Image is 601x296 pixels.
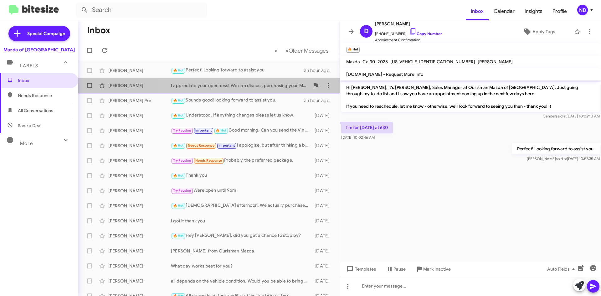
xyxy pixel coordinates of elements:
div: an hour ago [304,97,335,104]
div: [DATE] [311,248,335,254]
div: [PERSON_NAME] [108,143,171,149]
span: Pause [393,263,406,275]
div: I apologize, but after thinking a bit more about it, I am not interested in selling at this time. [171,142,311,149]
div: an hour ago [304,67,335,74]
button: Auto Fields [542,263,582,275]
div: [PERSON_NAME] from Ourisman Mazda [171,248,311,254]
span: [PERSON_NAME] [DATE] 10:57:35 AM [527,156,600,161]
p: I'm for [DATE] at 630 [341,122,393,133]
span: 🔥 Hot [173,174,184,178]
div: [PERSON_NAME] [108,82,171,89]
span: 🔥 Hot [216,128,226,132]
div: Understood, If anything changes please let us know. [171,112,311,119]
div: [PERSON_NAME] [108,188,171,194]
span: « [275,47,278,55]
div: [PERSON_NAME] [108,248,171,254]
button: Apply Tags [507,26,571,37]
div: NB [577,5,588,15]
div: [DATE] [311,263,335,269]
span: Try Pausing [173,158,191,163]
div: [PERSON_NAME] [108,203,171,209]
a: Special Campaign [8,26,70,41]
div: [DATE] [311,173,335,179]
nav: Page navigation example [271,44,332,57]
a: Calendar [489,2,520,20]
div: Mazda of [GEOGRAPHIC_DATA] [3,47,75,53]
span: All Conversations [18,107,53,114]
span: 🔥 Hot [173,68,184,72]
span: Sender [DATE] 10:02:10 AM [543,114,600,118]
span: 🔥 Hot [173,234,184,238]
div: [PERSON_NAME] [108,112,171,119]
span: Mazda [346,59,360,65]
span: Try Pausing [173,128,191,132]
span: [DATE] 10:02:46 AM [341,135,375,140]
div: [DATE] [311,218,335,224]
span: [PHONE_NUMBER] [375,28,442,37]
div: What day works best for you? [171,263,311,269]
h1: Inbox [87,25,110,35]
div: Sounds good! looking forward to assist you. [171,97,304,104]
span: Important [195,128,212,132]
span: said at [556,114,567,118]
span: Cx-30 [362,59,375,65]
span: Important [218,143,235,148]
p: Hi [PERSON_NAME], it's [PERSON_NAME], Sales Manager at Ourisman Mazda of [GEOGRAPHIC_DATA]. Just ... [341,82,600,112]
div: Perfect! Looking forward to assist you. [171,67,304,74]
div: [PERSON_NAME] [108,67,171,74]
a: Insights [520,2,547,20]
button: Next [281,44,332,57]
div: Were open until 9pm [171,187,311,194]
div: [PERSON_NAME] [108,263,171,269]
span: Mark Inactive [423,263,451,275]
div: [DATE] [311,127,335,134]
div: [PERSON_NAME] [108,218,171,224]
a: Copy Number [409,31,442,36]
button: Templates [340,263,381,275]
div: [DATE] [311,143,335,149]
div: [DATE] [311,158,335,164]
span: Auto Fields [547,263,577,275]
div: Good morning, Can you send the Vin and miles to your vehicle? [171,127,311,134]
div: [PERSON_NAME] Pre [108,97,171,104]
span: D [364,26,369,36]
span: Try Pausing [173,189,191,193]
span: Needs Response [188,143,214,148]
small: 🔥 Hot [346,47,360,53]
div: I appreciate your openness! We can discuss purchasing your Mazda3. Would you like to book an appo... [171,82,310,89]
div: Thank you [171,172,311,179]
span: [DOMAIN_NAME] - Request More Info [346,71,423,77]
span: Needs Response [18,92,71,99]
span: Inbox [18,77,71,84]
span: Special Campaign [27,30,65,37]
div: [PERSON_NAME] [108,278,171,284]
button: Mark Inactive [411,263,456,275]
span: Appointment Confirmation [375,37,442,43]
span: Save a Deal [18,122,41,129]
div: [PERSON_NAME] [108,233,171,239]
div: [DEMOGRAPHIC_DATA] afternoon. We actually purchased a CX90 [DATE]. Thank you! [171,202,311,209]
span: 🔥 Hot [173,204,184,208]
button: NB [572,5,594,15]
span: More [20,141,33,146]
div: [DATE] [311,203,335,209]
span: 🔥 Hot [173,113,184,117]
div: [DATE] [311,278,335,284]
span: Templates [345,263,376,275]
span: Older Messages [289,47,328,54]
div: Hey [PERSON_NAME], did you get a chance to stop by? [171,232,311,239]
span: Needs Response [195,158,222,163]
span: [PERSON_NAME] [375,20,442,28]
p: Perfect! Looking forward to assist you. [512,143,600,154]
a: Profile [547,2,572,20]
a: Inbox [466,2,489,20]
span: Apply Tags [532,26,555,37]
div: [DATE] [311,112,335,119]
div: [DATE] [311,188,335,194]
button: Pause [381,263,411,275]
span: Labels [20,63,38,69]
span: [PERSON_NAME] [478,59,513,65]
